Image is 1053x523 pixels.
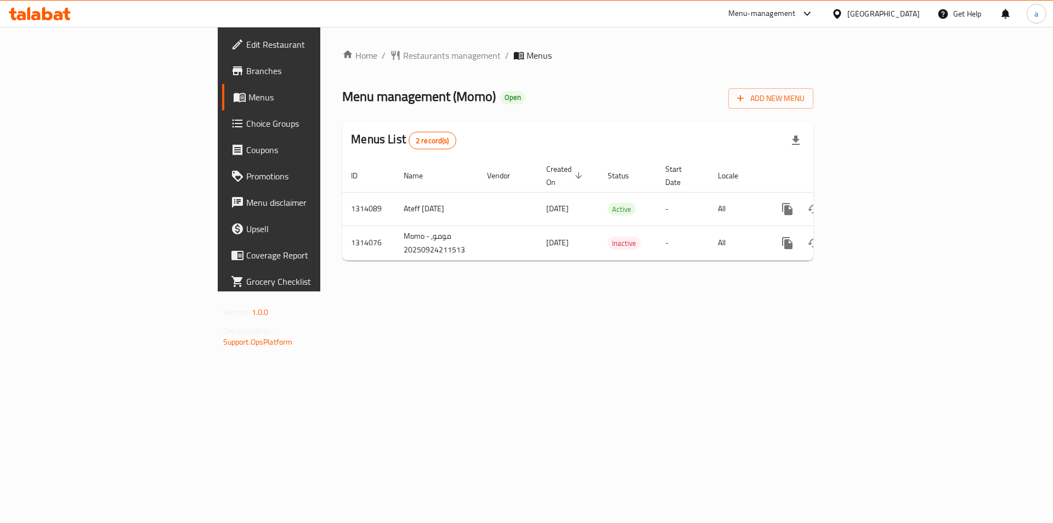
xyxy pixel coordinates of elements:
[404,169,437,182] span: Name
[737,92,805,105] span: Add New Menu
[500,93,525,102] span: Open
[718,169,752,182] span: Locale
[351,131,456,149] h2: Menus List
[223,305,250,319] span: Version:
[546,235,569,250] span: [DATE]
[342,159,888,261] table: enhanced table
[656,192,709,226] td: -
[246,222,385,235] span: Upsell
[665,162,696,189] span: Start Date
[222,58,394,84] a: Branches
[526,49,552,62] span: Menus
[608,237,641,250] div: Inactive
[709,192,766,226] td: All
[505,49,509,62] li: /
[246,143,385,156] span: Coupons
[246,275,385,288] span: Grocery Checklist
[342,49,813,62] nav: breadcrumb
[222,137,394,163] a: Coupons
[246,249,385,262] span: Coverage Report
[409,132,456,149] div: Total records count
[248,91,385,104] span: Menus
[608,203,636,216] div: Active
[774,230,801,256] button: more
[487,169,524,182] span: Vendor
[801,196,827,222] button: Change Status
[783,127,809,154] div: Export file
[608,203,636,216] span: Active
[222,110,394,137] a: Choice Groups
[246,196,385,209] span: Menu disclaimer
[766,159,888,193] th: Actions
[222,242,394,268] a: Coverage Report
[222,84,394,110] a: Menus
[608,169,643,182] span: Status
[728,88,813,109] button: Add New Menu
[246,170,385,183] span: Promotions
[801,230,827,256] button: Change Status
[222,189,394,216] a: Menu disclaimer
[246,38,385,51] span: Edit Restaurant
[847,8,920,20] div: [GEOGRAPHIC_DATA]
[351,169,372,182] span: ID
[223,335,293,349] a: Support.OpsPlatform
[390,49,501,62] a: Restaurants management
[656,226,709,260] td: -
[222,268,394,295] a: Grocery Checklist
[774,196,801,222] button: more
[1034,8,1038,20] span: a
[223,324,274,338] span: Get support on:
[342,84,496,109] span: Menu management ( Momo )
[608,237,641,250] span: Inactive
[395,192,478,226] td: Ateff [DATE]
[546,201,569,216] span: [DATE]
[709,226,766,260] td: All
[403,49,501,62] span: Restaurants management
[252,305,269,319] span: 1.0.0
[246,64,385,77] span: Branches
[246,117,385,130] span: Choice Groups
[500,91,525,104] div: Open
[728,7,796,20] div: Menu-management
[222,163,394,189] a: Promotions
[546,162,586,189] span: Created On
[222,216,394,242] a: Upsell
[395,226,478,260] td: Momo - مومو, 20250924211513
[222,31,394,58] a: Edit Restaurant
[409,136,456,146] span: 2 record(s)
